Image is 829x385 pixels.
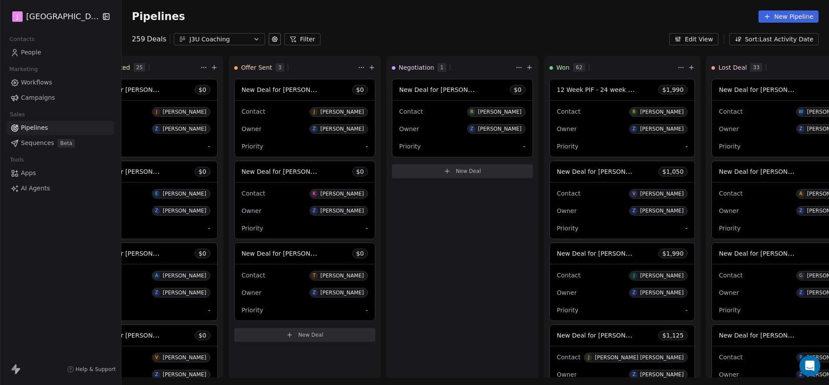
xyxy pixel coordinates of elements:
span: Help & Support [76,366,116,373]
span: 25 [134,63,145,72]
span: Priority [557,307,579,314]
span: New Deal for [PERSON_NAME] [84,85,176,94]
span: Priority [719,307,741,314]
span: Contact [399,108,423,115]
span: New Deal for [PERSON_NAME] [84,167,176,176]
span: New Deal for [PERSON_NAME] [719,249,811,257]
div: [PERSON_NAME] [PERSON_NAME] [595,355,684,361]
div: Z [633,207,636,214]
div: [PERSON_NAME] [320,273,364,279]
div: [PERSON_NAME] [320,191,364,197]
span: Tools [6,153,27,166]
div: New Deal for [PERSON_NAME]$1,990ContactJ[PERSON_NAME]OwnerZ[PERSON_NAME]Priority- [549,243,695,321]
div: [PERSON_NAME] [163,109,206,115]
button: New Deal [234,328,375,342]
span: Priority [242,143,263,150]
span: - [366,224,368,233]
div: Open Intercom Messenger [799,355,820,376]
div: [PERSON_NAME] [163,355,206,361]
span: New Deal for [PERSON_NAME] [719,167,811,176]
span: Owner [719,371,739,378]
div: K [313,190,316,197]
span: $ 1,125 [662,331,684,340]
div: [PERSON_NAME] [320,290,364,296]
span: New Deal for [PERSON_NAME] [242,249,334,257]
span: Pipelines [132,10,185,23]
span: Contact [557,272,580,279]
span: Marketing [6,63,41,76]
span: 33 [750,63,762,72]
div: Z [313,125,316,132]
div: New Deal for [PERSON_NAME]$0ContactT[PERSON_NAME]OwnerZ[PERSON_NAME]Priority- [234,243,375,321]
span: - [685,306,687,314]
a: SequencesBeta [7,136,114,150]
div: [PERSON_NAME] [163,273,206,279]
span: New Deal [456,168,481,175]
span: $ 0 [199,331,206,340]
button: New Pipeline [758,10,819,23]
span: New Deal for [PERSON_NAME] [557,249,649,257]
span: Owner [557,371,577,378]
div: T [313,272,316,279]
div: Z [155,289,158,296]
div: [PERSON_NAME] [163,191,206,197]
div: Z [799,125,802,132]
span: Owner [557,125,577,132]
div: [PERSON_NAME] [640,208,684,214]
div: [PERSON_NAME] [320,109,364,115]
div: [PERSON_NAME] [163,126,206,132]
div: Z [633,371,636,378]
span: Priority [719,143,741,150]
div: [PERSON_NAME] [163,371,206,378]
span: New Deal for [PERSON_NAME] [84,249,176,257]
div: R [470,108,473,115]
span: Contact [242,108,265,115]
span: Offer Sent [241,63,272,72]
span: Won [556,63,570,72]
a: AI Agents [7,181,114,196]
div: [PERSON_NAME] [640,290,684,296]
span: Priority [557,143,579,150]
span: New Deal [298,331,324,338]
button: J[GEOGRAPHIC_DATA] [10,9,96,24]
span: 12 Week PIF - 24 week agreement [557,85,661,94]
span: AI Agents [21,184,50,193]
div: Z [633,289,636,296]
span: New Deal for [PERSON_NAME] [PERSON_NAME] [557,331,701,339]
div: New Deal for [PERSON_NAME]$0ContactK[PERSON_NAME]OwnerZ[PERSON_NAME]Priority- [234,161,375,239]
span: Owner [399,125,419,132]
span: Owner [719,207,739,214]
span: $ 1,990 [662,85,684,94]
div: Z [313,207,316,214]
div: Z [799,207,802,214]
div: Z [633,125,636,132]
div: J [156,108,157,115]
span: Contact [719,272,742,279]
div: New Deal for [PERSON_NAME]$0ContactJ[PERSON_NAME]OwnerZ[PERSON_NAME]Priority- [234,79,375,157]
span: Owner [242,125,262,132]
span: Priority [242,307,263,314]
span: Contact [557,190,580,197]
span: New Deal for [PERSON_NAME] [242,167,334,176]
div: A [799,190,802,197]
div: Negotiation1 [392,56,514,79]
a: Pipelines [7,121,114,135]
span: New Deal for [PERSON_NAME] [719,331,811,339]
span: Beta [57,139,75,148]
span: Contact [719,108,742,115]
span: Owner [719,125,739,132]
span: Contact [719,354,742,361]
span: Deals [147,34,166,44]
div: G [799,272,803,279]
div: Z [470,125,473,132]
span: - [208,142,210,151]
span: New Deal for [PERSON_NAME] [557,167,649,176]
div: [PERSON_NAME] [320,126,364,132]
span: - [366,306,368,314]
span: Campaigns [21,93,55,102]
span: Priority [399,143,421,150]
span: Pipelines [21,123,48,132]
span: $ 0 [199,85,206,94]
div: 12 Week PIF - 24 week agreement$1,990ContactR[PERSON_NAME]OwnerZ[PERSON_NAME]Priority- [549,79,695,157]
span: - [208,306,210,314]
